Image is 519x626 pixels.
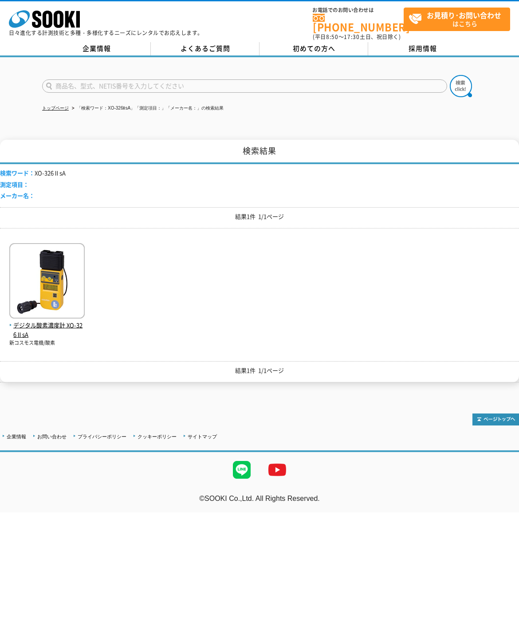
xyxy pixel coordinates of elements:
img: btn_search.png [450,75,472,97]
input: 商品名、型式、NETIS番号を入力してください [42,79,447,93]
img: LINE [224,452,259,488]
p: 新コスモス電機/酸素 [9,339,85,347]
img: YouTube [259,452,295,488]
a: 企業情報 [42,42,151,55]
li: 「検索ワード：XO-326ⅡsA」「測定項目：」「メーカー名：」の検索結果 [70,104,224,113]
a: よくあるご質問 [151,42,259,55]
a: [PHONE_NUMBER] [313,14,404,32]
a: お問い合わせ [37,434,67,439]
a: クッキーポリシー [138,434,177,439]
a: 採用情報 [368,42,477,55]
a: トップページ [42,106,69,110]
img: XO-326ⅡsA [9,243,85,321]
a: 初めての方へ [259,42,368,55]
span: デジタル酸素濃度計 XO-326ⅡsA [9,321,85,339]
p: 日々進化する計測技術と多種・多様化するニーズにレンタルでお応えします。 [9,30,203,35]
span: はこちら [409,8,510,30]
span: 17:30 [344,33,360,41]
a: プライバシーポリシー [78,434,126,439]
span: 初めての方へ [293,43,335,53]
span: 8:50 [326,33,338,41]
a: デジタル酸素濃度計 XO-326ⅡsA [9,311,85,339]
a: お見積り･お問い合わせはこちら [404,8,510,31]
span: (平日 ～ 土日、祝日除く) [313,33,401,41]
img: トップページへ [472,413,519,425]
span: お電話でのお問い合わせは [313,8,404,13]
a: 企業情報 [7,434,26,439]
strong: お見積り･お問い合わせ [427,10,501,20]
a: テストMail [485,504,519,511]
a: サイトマップ [188,434,217,439]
